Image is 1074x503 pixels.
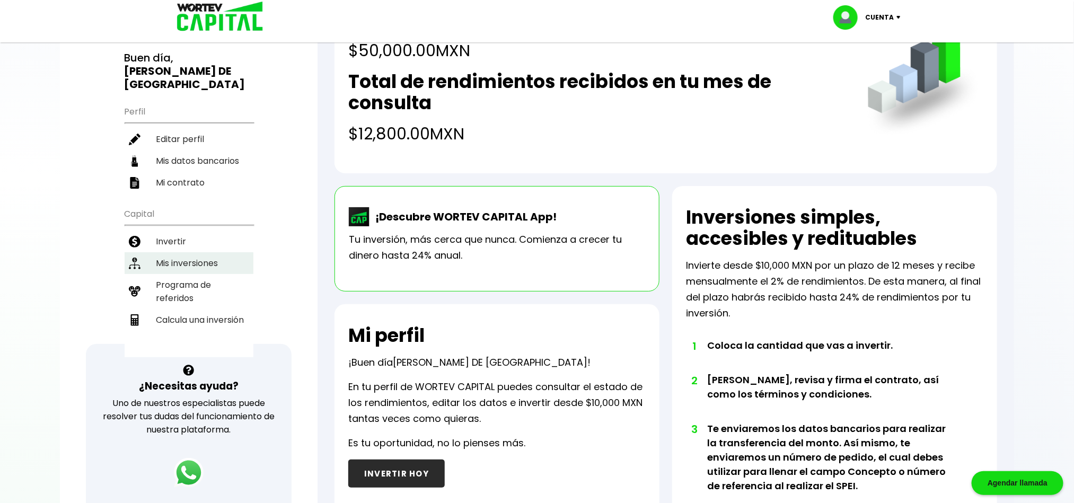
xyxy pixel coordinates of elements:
img: invertir-icon.b3b967d7.svg [129,236,140,248]
li: [PERSON_NAME], revisa y firma el contrato, así como los términos y condiciones. [707,373,954,421]
h2: Inversiones simples, accesibles y redituables [686,207,983,249]
a: Mis datos bancarios [125,150,253,172]
ul: Perfil [125,100,253,193]
button: INVERTIR HOY [348,460,445,488]
img: inversiones-icon.6695dc30.svg [129,258,140,269]
div: Agendar llamada [972,471,1063,495]
span: 1 [691,338,697,354]
b: [PERSON_NAME] DE [GEOGRAPHIC_DATA] [125,64,245,92]
a: Mis inversiones [125,252,253,274]
img: logos_whatsapp-icon.242b2217.svg [174,458,204,488]
span: 3 [691,421,697,437]
img: recomiendanos-icon.9b8e9327.svg [129,286,140,297]
p: En tu perfil de WORTEV CAPITAL puedes consultar el estado de los rendimientos, editar los datos e... [348,379,646,427]
img: contrato-icon.f2db500c.svg [129,177,140,189]
a: Calcula una inversión [125,309,253,331]
img: editar-icon.952d3147.svg [129,134,140,145]
p: ¡Buen día ! [348,355,591,370]
h3: Buen día, [125,51,253,91]
p: ¡Descubre WORTEV CAPITAL App! [370,209,557,225]
h2: Total de rendimientos recibidos en tu mes de consulta [348,71,846,113]
span: [PERSON_NAME] DE [GEOGRAPHIC_DATA] [393,356,587,369]
p: Tu inversión, más cerca que nunca. Comienza a crecer tu dinero hasta 24% anual. [349,232,645,263]
span: 2 [691,373,697,389]
a: Mi contrato [125,172,253,193]
ul: Capital [125,202,253,357]
h2: Mi perfil [348,325,425,346]
img: wortev-capital-app-icon [349,207,370,226]
h4: $12,800.00 MXN [348,122,846,146]
img: profile-image [833,5,865,30]
p: Cuenta [865,10,894,25]
h4: $50,000.00 MXN [348,39,614,63]
p: Uno de nuestros especialistas puede resolver tus dudas del funcionamiento de nuestra plataforma. [100,396,278,436]
img: calculadora-icon.17d418c4.svg [129,314,140,326]
img: datos-icon.10cf9172.svg [129,155,140,167]
p: Invierte desde $10,000 MXN por un plazo de 12 meses y recibe mensualmente el 2% de rendimientos. ... [686,258,983,321]
h3: ¿Necesitas ayuda? [139,378,239,394]
img: icon-down [894,16,908,19]
img: grafica.516fef24.png [863,17,983,138]
p: Es tu oportunidad, no lo pienses más. [348,435,525,451]
a: Editar perfil [125,128,253,150]
a: Programa de referidos [125,274,253,309]
a: Invertir [125,231,253,252]
li: Coloca la cantidad que vas a invertir. [707,338,954,373]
